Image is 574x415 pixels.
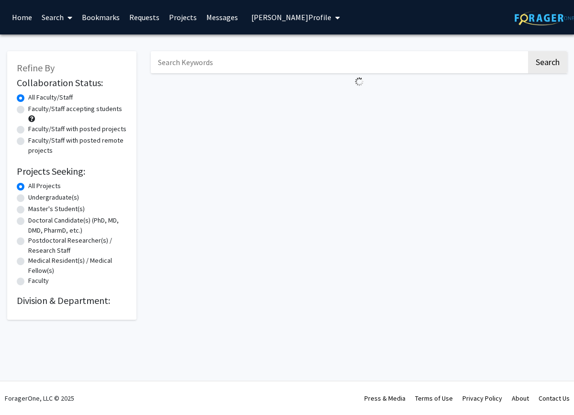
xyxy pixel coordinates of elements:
[17,295,127,306] h2: Division & Department:
[28,104,122,114] label: Faculty/Staff accepting students
[77,0,124,34] a: Bookmarks
[28,192,79,202] label: Undergraduate(s)
[151,90,567,112] nav: Page navigation
[28,135,127,156] label: Faculty/Staff with posted remote projects
[17,62,55,74] span: Refine By
[5,381,74,415] div: ForagerOne, LLC © 2025
[124,0,164,34] a: Requests
[539,394,570,403] a: Contact Us
[151,51,527,73] input: Search Keywords
[7,0,37,34] a: Home
[28,256,127,276] label: Medical Resident(s) / Medical Fellow(s)
[202,0,243,34] a: Messages
[351,73,368,90] img: Loading
[164,0,202,34] a: Projects
[251,12,331,22] span: [PERSON_NAME] Profile
[415,394,453,403] a: Terms of Use
[17,166,127,177] h2: Projects Seeking:
[28,204,85,214] label: Master's Student(s)
[28,215,127,236] label: Doctoral Candidate(s) (PhD, MD, DMD, PharmD, etc.)
[462,394,502,403] a: Privacy Policy
[528,51,567,73] button: Search
[512,394,529,403] a: About
[28,236,127,256] label: Postdoctoral Researcher(s) / Research Staff
[37,0,77,34] a: Search
[28,276,49,286] label: Faculty
[364,394,405,403] a: Press & Media
[17,77,127,89] h2: Collaboration Status:
[28,124,126,134] label: Faculty/Staff with posted projects
[28,181,61,191] label: All Projects
[28,92,73,102] label: All Faculty/Staff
